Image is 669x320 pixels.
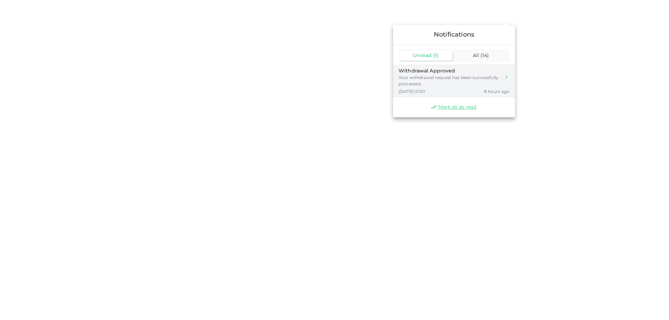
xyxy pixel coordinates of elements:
span: All [473,52,479,58]
span: Mark all as read [438,104,476,110]
div: Your withdrawal request has been successfully processed. [399,75,501,87]
span: 8 hours ago [484,88,509,94]
span: [DATE] 01:50 [399,88,425,94]
div: Withdrawal Approved [399,67,501,75]
span: Unread [413,52,432,58]
span: ( 1 ) [433,52,438,58]
span: ( 14 ) [480,52,489,58]
span: Notifications [434,31,474,38]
